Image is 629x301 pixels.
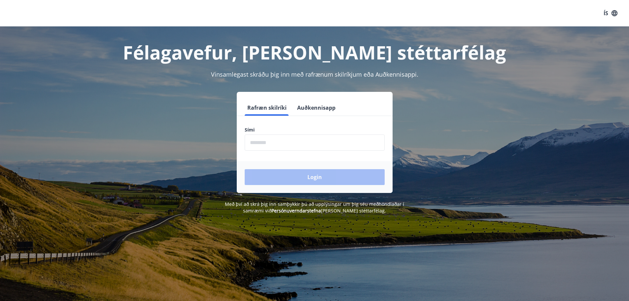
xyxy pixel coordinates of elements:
span: Vinsamlegast skráðu þig inn með rafrænum skilríkjum eða Auðkennisappi. [211,70,418,78]
button: Rafræn skilríki [245,100,289,116]
a: Persónuverndarstefna [271,207,321,214]
button: Auðkennisapp [295,100,338,116]
label: Sími [245,127,385,133]
h1: Félagavefur, [PERSON_NAME] stéttarfélag [85,40,544,65]
span: Með því að skrá þig inn samþykkir þú að upplýsingar um þig séu meðhöndlaðar í samræmi við [PERSON... [225,201,404,214]
button: ÍS [600,7,621,19]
